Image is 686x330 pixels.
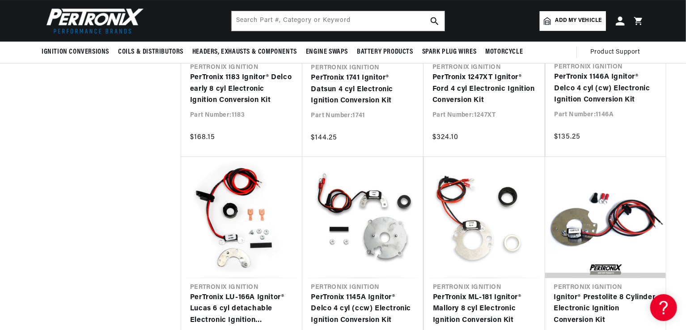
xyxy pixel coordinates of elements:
span: Headers, Exhausts & Components [192,47,297,57]
a: PerTronix 1247XT Ignitor® Ford 4 cyl Electronic Ignition Conversion Kit [432,72,536,106]
span: Motorcycle [485,47,523,57]
summary: Motorcycle [481,42,527,63]
span: Battery Products [357,47,413,57]
a: Add my vehicle [540,11,606,31]
summary: Coils & Distributors [114,42,188,63]
a: Ignitor® Prestolite 8 Cylinder Electronic Ignition Conversion Kit [554,292,657,326]
summary: Engine Swaps [301,42,352,63]
span: Product Support [590,47,640,57]
a: PerTronix ML-181 Ignitor® Mallory 8 cyl Electronic Ignition Conversion Kit [433,292,536,326]
button: search button [425,11,445,31]
a: PerTronix LU-166A Ignitor® Lucas 6 cyl detachable Electronic Ignition Conversion Kit [190,292,293,326]
a: PerTronix 1183 Ignitor® Delco early 8 cyl Electronic Ignition Conversion Kit [190,72,293,106]
a: PerTronix 1741 Ignitor® Datsun 4 cyl Electronic Ignition Conversion Kit [311,72,415,107]
img: Pertronix [42,5,144,36]
span: Engine Swaps [306,47,348,57]
a: PerTronix 1145A Ignitor® Delco 4 cyl (ccw) Electronic Ignition Conversion Kit [311,292,415,326]
span: Spark Plug Wires [422,47,477,57]
summary: Spark Plug Wires [418,42,481,63]
span: Ignition Conversions [42,47,109,57]
input: Search Part #, Category or Keyword [232,11,445,31]
a: PerTronix 1146A Ignitor® Delco 4 cyl (cw) Electronic Ignition Conversion Kit [555,72,657,106]
span: Coils & Distributors [118,47,183,57]
summary: Battery Products [352,42,418,63]
summary: Headers, Exhausts & Components [188,42,301,63]
summary: Ignition Conversions [42,42,114,63]
span: Add my vehicle [555,17,602,25]
summary: Product Support [590,42,644,63]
